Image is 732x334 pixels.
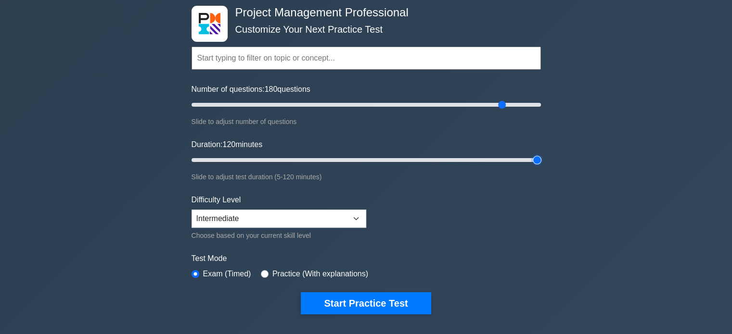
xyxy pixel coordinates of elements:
[192,253,541,264] label: Test Mode
[192,194,241,206] label: Difficulty Level
[192,47,541,70] input: Start typing to filter on topic or concept...
[192,84,310,95] label: Number of questions: questions
[203,268,251,280] label: Exam (Timed)
[222,140,235,148] span: 120
[231,6,494,20] h4: Project Management Professional
[192,171,541,183] div: Slide to adjust test duration (5-120 minutes)
[301,292,431,314] button: Start Practice Test
[192,116,541,127] div: Slide to adjust number of questions
[192,230,366,241] div: Choose based on your current skill level
[272,268,368,280] label: Practice (With explanations)
[265,85,278,93] span: 180
[192,139,263,150] label: Duration: minutes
